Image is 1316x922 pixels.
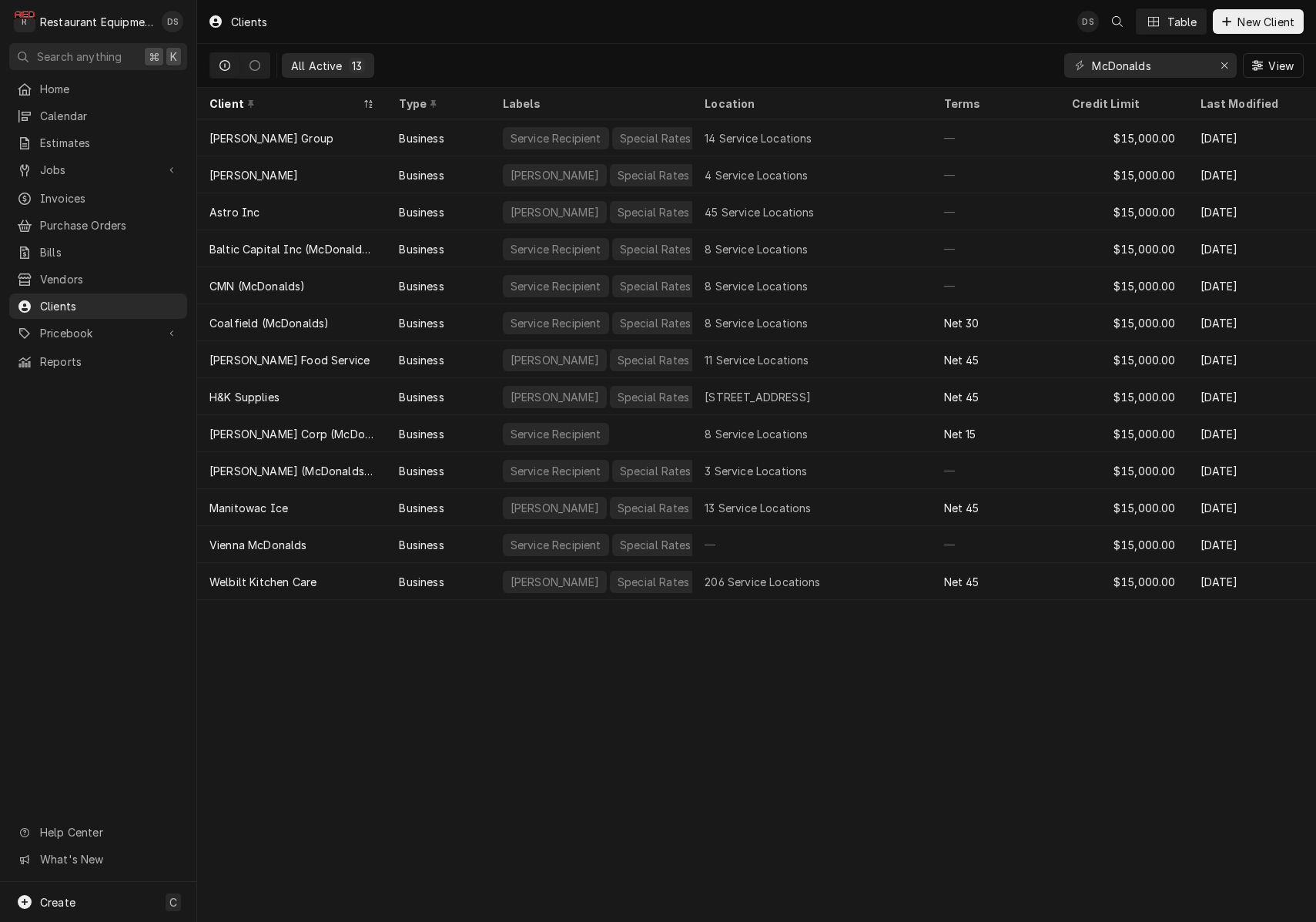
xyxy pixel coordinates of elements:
div: [PERSON_NAME] [509,500,601,516]
div: Labels [503,96,680,112]
span: View [1265,58,1297,74]
div: [DATE] [1188,341,1316,378]
div: Location [705,96,919,112]
a: Invoices [9,186,187,211]
div: Manitowac Ice [209,500,288,516]
div: 3 Service Locations [705,463,807,479]
div: [PERSON_NAME] [509,574,601,590]
div: Terms [944,96,1044,112]
div: Coalfield (McDonalds) [209,315,329,331]
a: Reports [9,349,187,374]
div: — [932,230,1060,267]
button: Erase input [1212,53,1237,78]
div: [PERSON_NAME] Food Service [209,352,370,368]
span: Invoices [40,190,179,206]
div: Net 45 [944,352,979,368]
div: Net 30 [944,315,979,331]
div: [PERSON_NAME] [209,167,298,183]
a: Go to Help Center [9,820,187,845]
a: Bills [9,240,187,265]
button: Search anything⌘K [9,43,187,70]
div: Service Recipient [509,537,603,553]
span: Reports [40,354,179,370]
div: [DATE] [1188,267,1316,304]
div: $15,000.00 [1060,526,1187,563]
div: Special Rates [616,389,691,405]
a: Calendar [9,103,187,129]
div: Baltic Capital Inc (McDonalds Group) [209,241,374,257]
div: Table [1167,14,1197,30]
span: Estimates [40,135,179,151]
div: 13 [352,58,362,74]
div: — [932,156,1060,193]
div: [PERSON_NAME] [509,352,601,368]
div: Special Rates [616,574,691,590]
div: Restaurant Equipment Diagnostics's Avatar [14,11,35,32]
div: Derek Stewart's Avatar [1077,11,1099,32]
div: [DATE] [1188,304,1316,341]
div: Business [399,463,444,479]
button: New Client [1213,9,1304,34]
div: All Active [291,58,343,74]
div: — [932,119,1060,156]
div: Client [209,96,359,112]
div: Service Recipient [509,315,603,331]
div: Service Recipient [509,278,603,294]
div: CMN (McDonalds) [209,278,305,294]
div: Special Rates [616,500,691,516]
div: 14 Service Locations [705,130,812,146]
a: Go to What's New [9,847,187,872]
span: Help Center [40,824,178,840]
div: Type [399,96,474,112]
div: $15,000.00 [1060,452,1187,489]
div: $15,000.00 [1060,563,1187,600]
div: [DATE] [1188,378,1316,415]
a: Home [9,76,187,102]
div: $15,000.00 [1060,341,1187,378]
div: [PERSON_NAME] [509,204,601,220]
a: Go to Jobs [9,157,187,183]
div: Special Rates [618,241,693,257]
span: Calendar [40,108,179,124]
div: — [932,452,1060,489]
div: R [14,11,35,32]
div: DS [162,11,183,32]
div: $15,000.00 [1060,119,1187,156]
div: Vienna McDonalds [209,537,307,553]
div: [DATE] [1188,119,1316,156]
div: — [932,267,1060,304]
span: Home [40,81,179,97]
div: Service Recipient [509,426,603,442]
div: Net 45 [944,574,979,590]
div: [DATE] [1188,563,1316,600]
div: Business [399,426,444,442]
div: Special Rates [618,315,693,331]
span: Vendors [40,271,179,287]
span: Create [40,896,75,909]
div: [STREET_ADDRESS] [705,389,811,405]
div: $15,000.00 [1060,489,1187,526]
button: Open search [1105,9,1130,34]
div: Service Recipient [509,241,603,257]
div: 206 Service Locations [705,574,820,590]
div: $15,000.00 [1060,267,1187,304]
div: $15,000.00 [1060,378,1187,415]
div: $15,000.00 [1060,193,1187,230]
div: Business [399,574,444,590]
div: Business [399,204,444,220]
div: Business [399,167,444,183]
span: C [169,894,177,910]
div: 13 Service Locations [705,500,811,516]
span: ⌘ [149,49,159,65]
div: Business [399,352,444,368]
div: Business [399,315,444,331]
input: Keyword search [1092,53,1207,78]
a: Estimates [9,130,187,156]
div: Special Rates [618,537,693,553]
div: [DATE] [1188,230,1316,267]
div: Astro Inc [209,204,260,220]
div: [PERSON_NAME] (McDonalds Group) [209,463,374,479]
span: What's New [40,851,178,867]
span: K [170,49,177,65]
div: H&K Supplies [209,389,280,405]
